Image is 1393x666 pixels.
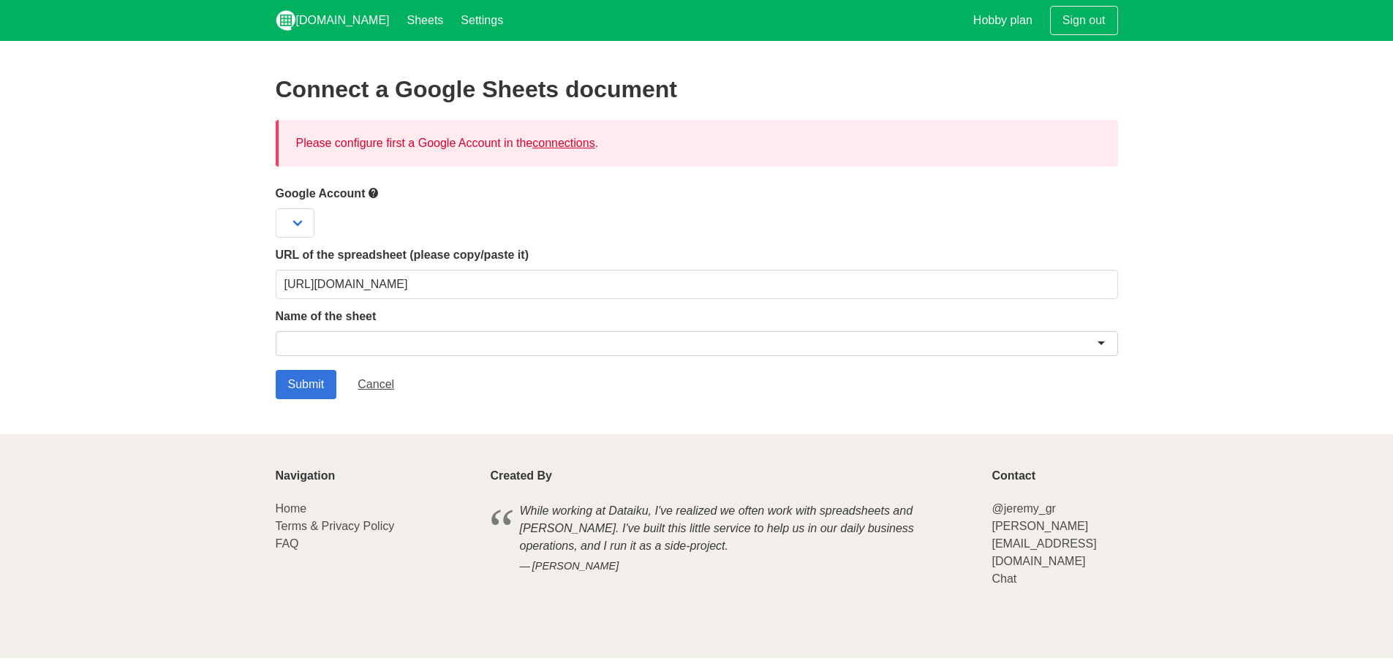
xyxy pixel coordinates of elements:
[520,559,945,575] cite: [PERSON_NAME]
[276,246,1118,264] label: URL of the spreadsheet (please copy/paste it)
[992,572,1016,585] a: Chat
[992,520,1096,567] a: [PERSON_NAME][EMAIL_ADDRESS][DOMAIN_NAME]
[276,76,1118,102] h2: Connect a Google Sheets document
[276,469,473,483] p: Navigation
[992,469,1117,483] p: Contact
[276,10,296,31] img: logo_v2_white.png
[276,502,307,515] a: Home
[491,500,975,577] blockquote: While working at Dataiku, I've realized we often work with spreadsheets and [PERSON_NAME]. I've b...
[276,270,1118,299] input: Should start with https://docs.google.com/spreadsheets/d/
[276,370,337,399] input: Submit
[276,308,1118,325] label: Name of the sheet
[345,370,407,399] a: Cancel
[276,520,395,532] a: Terms & Privacy Policy
[276,120,1118,167] div: Please configure first a Google Account in the .
[1050,6,1118,35] a: Sign out
[276,537,299,550] a: FAQ
[532,137,594,149] a: connections
[992,502,1055,515] a: @jeremy_gr
[276,184,1118,203] label: Google Account
[491,469,975,483] p: Created By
